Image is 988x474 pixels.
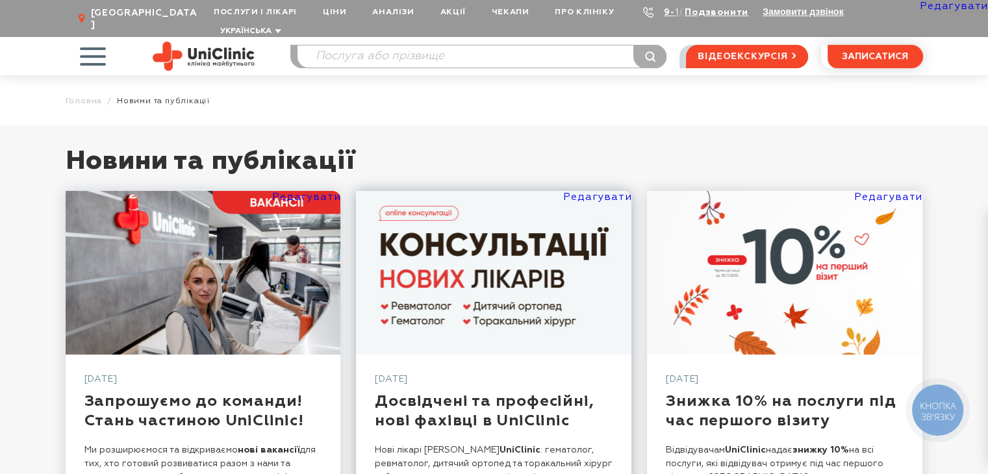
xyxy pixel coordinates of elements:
[666,393,896,429] a: Знижка 10% на послуги під час першого візиту
[298,45,666,68] input: Послуга або прізвище
[842,52,908,61] span: записатися
[153,42,255,71] img: Uniclinic
[375,393,594,429] a: Досвідчені та професійні, нові фахівці в UniClinic
[828,45,923,68] button: записатися
[920,1,988,12] a: Редагувати
[792,445,849,455] strong: знижку 10%
[66,96,103,106] a: Головна
[854,192,922,203] a: Редагувати
[563,192,631,203] a: Редагувати
[238,445,299,455] strong: нові вакансії
[698,45,787,68] span: відеоекскурсія
[500,445,540,455] strong: UniClinic
[647,191,922,355] a: Знижка 10% на послуги під час першого візиту
[66,145,923,191] h1: Новини та публікації
[664,8,692,17] a: 9-103
[666,373,904,392] div: [DATE]
[725,445,766,455] strong: UniClinic
[763,6,843,17] button: Замовити дзвінок
[920,399,956,423] span: КНОПКА ЗВ'ЯЗКУ
[84,373,322,392] div: [DATE]
[272,192,340,203] a: Редагувати
[356,191,631,355] a: Досвідчені та професійні, нові фахівці в UniClinic
[220,27,272,35] span: Українська
[375,373,613,392] div: [DATE]
[66,191,341,355] a: Запрошуємо до команди! Стань частиною UniClinic!
[217,27,281,36] button: Українська
[686,45,807,68] a: відеоекскурсія
[84,393,304,429] a: Запрошуємо до команди! Стань частиною UniClinic!
[117,96,210,106] span: Новини та публікації
[90,7,201,31] span: [GEOGRAPHIC_DATA]
[685,8,748,17] a: Подзвонити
